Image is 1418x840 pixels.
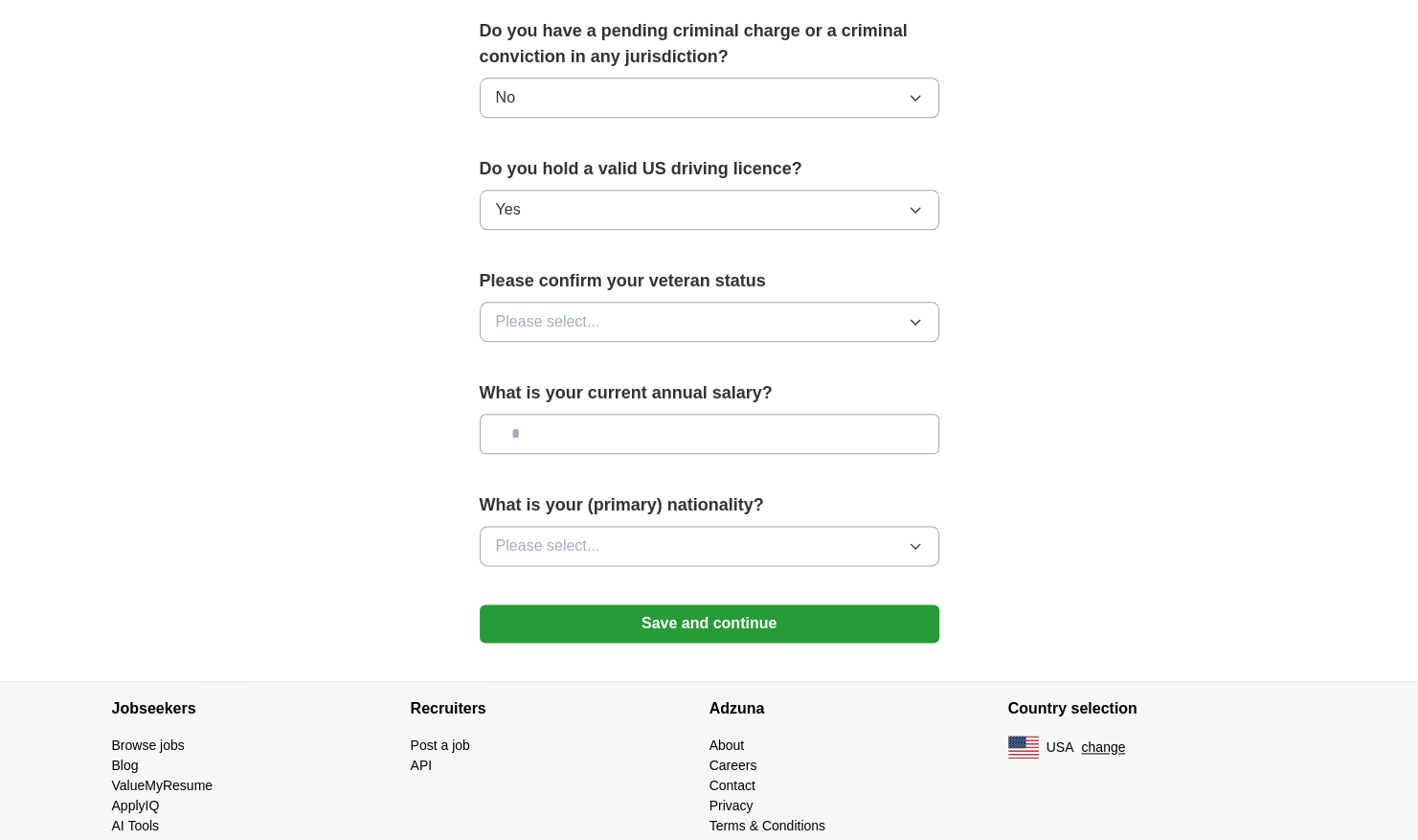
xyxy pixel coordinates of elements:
span: No [496,86,515,109]
a: AI Tools [112,818,160,833]
button: Please select... [480,526,939,566]
button: Please select... [480,302,939,342]
label: What is your current annual salary? [480,380,939,406]
h4: Country selection [1008,682,1307,736]
a: Terms & Conditions [709,818,825,833]
img: US flag [1008,736,1039,759]
span: USA [1047,738,1074,758]
a: About [709,738,745,753]
a: Post a job [411,738,470,753]
a: Browse jobs [112,738,185,753]
button: Save and continue [480,604,939,643]
span: Yes [496,198,521,221]
a: Privacy [709,798,754,813]
label: Please confirm your veteran status [480,268,939,294]
span: Please select... [496,310,600,333]
a: Careers [709,758,757,773]
label: What is your (primary) nationality? [480,492,939,518]
button: No [480,78,939,118]
label: Do you hold a valid US driving licence? [480,156,939,182]
a: API [411,758,433,773]
button: change [1081,738,1125,758]
label: Do you have a pending criminal charge or a criminal conviction in any jurisdiction? [480,18,939,70]
a: Contact [709,778,755,793]
a: ValueMyResume [112,778,214,793]
a: ApplyIQ [112,798,160,813]
button: Yes [480,190,939,230]
a: Blog [112,758,139,773]
span: Please select... [496,534,600,557]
